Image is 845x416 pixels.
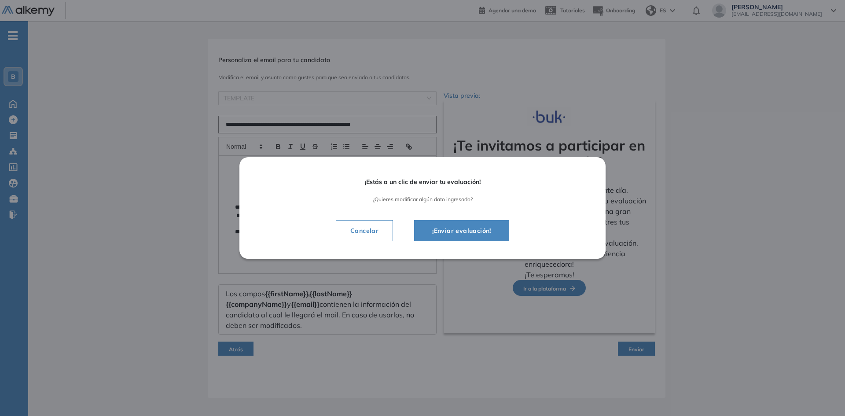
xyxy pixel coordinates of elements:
span: ¡Enviar evaluación! [425,225,498,236]
span: Cancelar [343,225,386,236]
button: Cancelar [336,220,393,241]
button: ¡Enviar evaluación! [414,220,509,241]
span: ¡Estás a un clic de enviar tu evaluación! [264,178,581,186]
span: ¿Quieres modificar algún dato ingresado? [264,196,581,202]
